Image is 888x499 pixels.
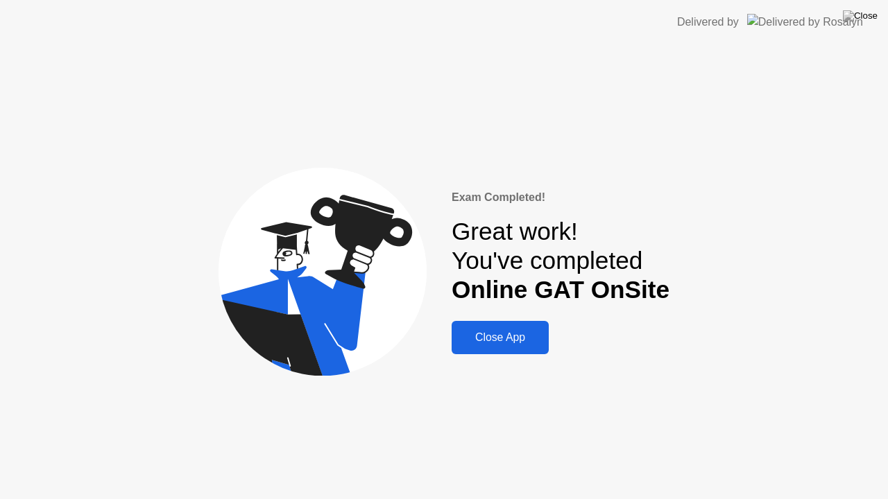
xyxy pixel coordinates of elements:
img: Delivered by Rosalyn [747,14,863,30]
img: Close [843,10,878,21]
button: Close App [452,321,549,354]
div: Close App [456,331,545,344]
div: Delivered by [677,14,739,30]
div: Exam Completed! [452,189,669,206]
div: Great work! You've completed [452,217,669,305]
b: Online GAT OnSite [452,276,669,303]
